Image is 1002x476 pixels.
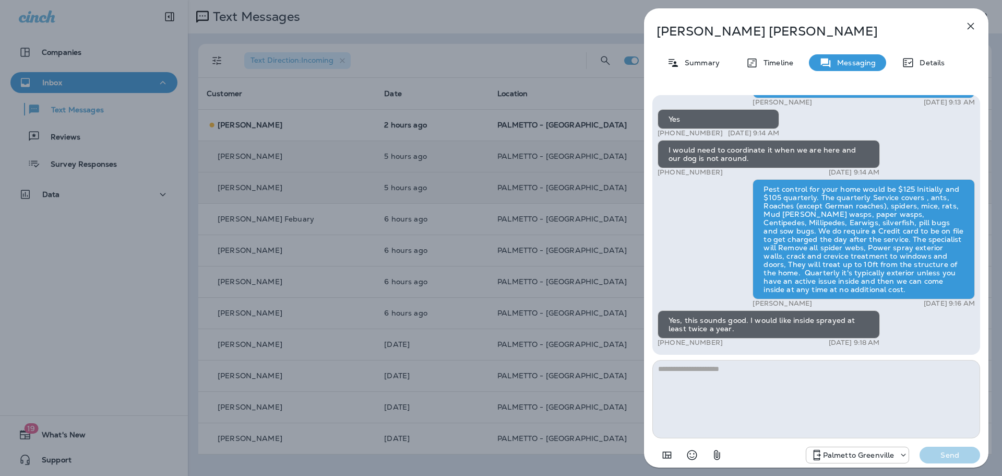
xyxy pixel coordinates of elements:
[658,168,723,177] p: [PHONE_NUMBER]
[657,445,677,466] button: Add in a premade template
[914,59,945,67] p: Details
[829,339,880,347] p: [DATE] 9:18 AM
[679,59,720,67] p: Summary
[658,140,880,168] div: I would need to coordinate it when we are here and our dog is not around.
[829,168,880,177] p: [DATE] 9:14 AM
[832,59,876,67] p: Messaging
[658,339,723,347] p: [PHONE_NUMBER]
[682,445,702,466] button: Select an emoji
[753,299,812,308] p: [PERSON_NAME]
[806,449,909,461] div: +1 (864) 385-1074
[658,109,779,129] div: Yes
[753,98,812,107] p: [PERSON_NAME]
[823,451,894,459] p: Palmetto Greenville
[758,59,793,67] p: Timeline
[753,179,975,299] div: Pest control for your home would be $125 Initially and $105 quarterly. The quarterly Service cove...
[728,129,779,137] p: [DATE] 9:14 AM
[658,129,723,137] p: [PHONE_NUMBER]
[657,24,941,39] p: [PERSON_NAME] [PERSON_NAME]
[924,299,975,308] p: [DATE] 9:16 AM
[924,98,975,107] p: [DATE] 9:13 AM
[658,310,880,339] div: Yes, this sounds good. I would like inside sprayed at least twice a year.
